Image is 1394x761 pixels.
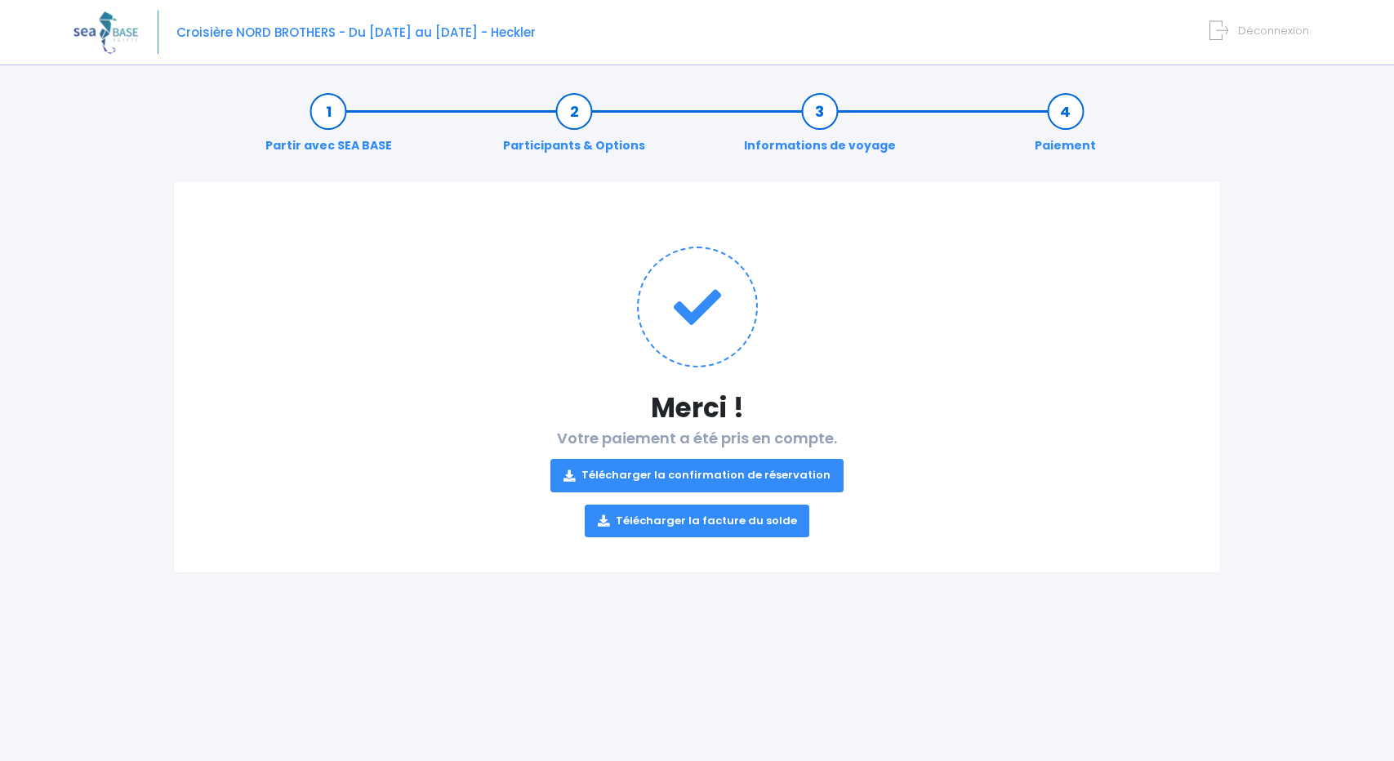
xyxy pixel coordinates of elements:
span: Déconnexion [1238,23,1309,38]
h1: Merci ! [207,392,1187,424]
a: Télécharger la facture du solde [585,505,810,537]
a: Partir avec SEA BASE [257,103,400,154]
span: Croisière NORD BROTHERS - Du [DATE] au [DATE] - Heckler [176,24,536,41]
h2: Votre paiement a été pris en compte. [207,429,1187,537]
a: Paiement [1027,103,1104,154]
a: Télécharger la confirmation de réservation [550,459,844,492]
a: Participants & Options [495,103,653,154]
a: Informations de voyage [736,103,904,154]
